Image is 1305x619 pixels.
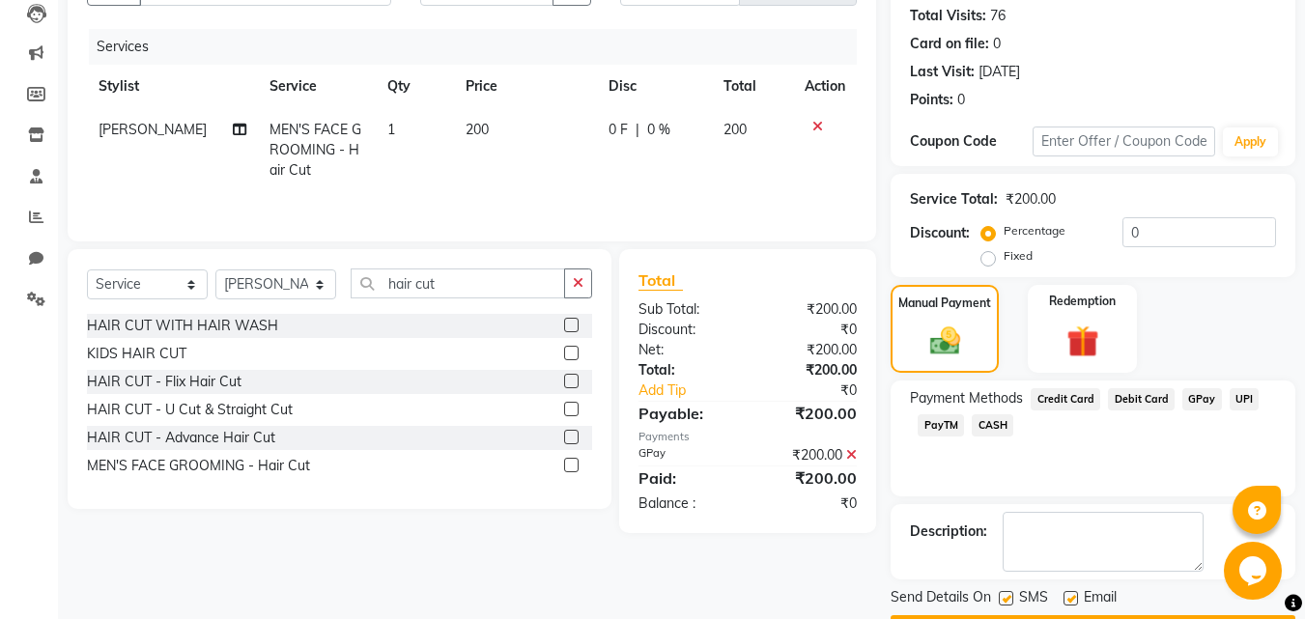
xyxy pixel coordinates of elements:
div: HAIR CUT WITH HAIR WASH [87,316,278,336]
label: Percentage [1004,222,1065,239]
div: ₹200.00 [748,299,871,320]
div: Payable: [624,402,748,425]
label: Redemption [1049,293,1116,310]
span: Send Details On [891,587,991,611]
div: Card on file: [910,34,989,54]
span: UPI [1230,388,1260,410]
span: GPay [1182,388,1222,410]
span: 200 [466,121,489,138]
div: Sub Total: [624,299,748,320]
span: Total [638,270,683,291]
div: ₹0 [748,493,871,514]
div: Balance : [624,493,748,514]
span: Credit Card [1031,388,1100,410]
span: 0 F [609,120,628,140]
th: Action [793,65,857,108]
div: Last Visit: [910,62,975,82]
div: Service Total: [910,189,998,210]
div: MEN'S FACE GROOMING - Hair Cut [87,456,310,476]
div: ₹0 [769,380,872,401]
div: 76 [990,6,1006,26]
input: Search or Scan [351,268,565,298]
th: Price [454,65,597,108]
div: GPay [624,445,748,465]
div: 0 [957,90,965,110]
th: Service [258,65,376,108]
div: Description: [910,521,987,542]
div: HAIR CUT - Flix Hair Cut [87,372,241,392]
div: ₹200.00 [748,360,871,380]
th: Disc [597,65,712,108]
div: ₹200.00 [1006,189,1056,210]
div: ₹200.00 [748,466,871,490]
label: Manual Payment [898,295,991,312]
div: Discount: [910,223,970,243]
div: Paid: [624,466,748,490]
span: | [636,120,639,140]
div: Total: [624,360,748,380]
div: ₹200.00 [748,402,871,425]
label: Fixed [1004,247,1033,265]
button: Apply [1223,127,1278,156]
div: HAIR CUT - Advance Hair Cut [87,428,275,448]
span: [PERSON_NAME] [99,121,207,138]
span: Payment Methods [910,388,1023,408]
span: PayTM [918,414,964,436]
div: Points: [910,90,953,110]
input: Enter Offer / Coupon Code [1033,127,1215,156]
span: Email [1084,587,1117,611]
th: Stylist [87,65,258,108]
div: 0 [993,34,1001,54]
div: Coupon Code [910,131,1032,152]
div: ₹0 [748,320,871,340]
span: Debit Card [1108,388,1175,410]
span: CASH [972,414,1013,436]
span: 0 % [647,120,670,140]
th: Total [712,65,794,108]
div: Services [89,29,871,65]
div: Payments [638,429,857,445]
div: KIDS HAIR CUT [87,344,186,364]
div: Net: [624,340,748,360]
span: 1 [387,121,395,138]
div: [DATE] [979,62,1020,82]
div: ₹200.00 [748,445,871,465]
div: ₹200.00 [748,340,871,360]
img: _gift.svg [1057,322,1109,361]
a: Add Tip [624,380,768,401]
th: Qty [376,65,454,108]
iframe: chat widget [1224,542,1286,600]
span: MEN'S FACE GROOMING - Hair Cut [270,121,361,179]
div: Discount: [624,320,748,340]
div: Total Visits: [910,6,986,26]
span: SMS [1019,587,1048,611]
img: _cash.svg [921,324,970,358]
span: 200 [723,121,747,138]
div: HAIR CUT - U Cut & Straight Cut [87,400,293,420]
